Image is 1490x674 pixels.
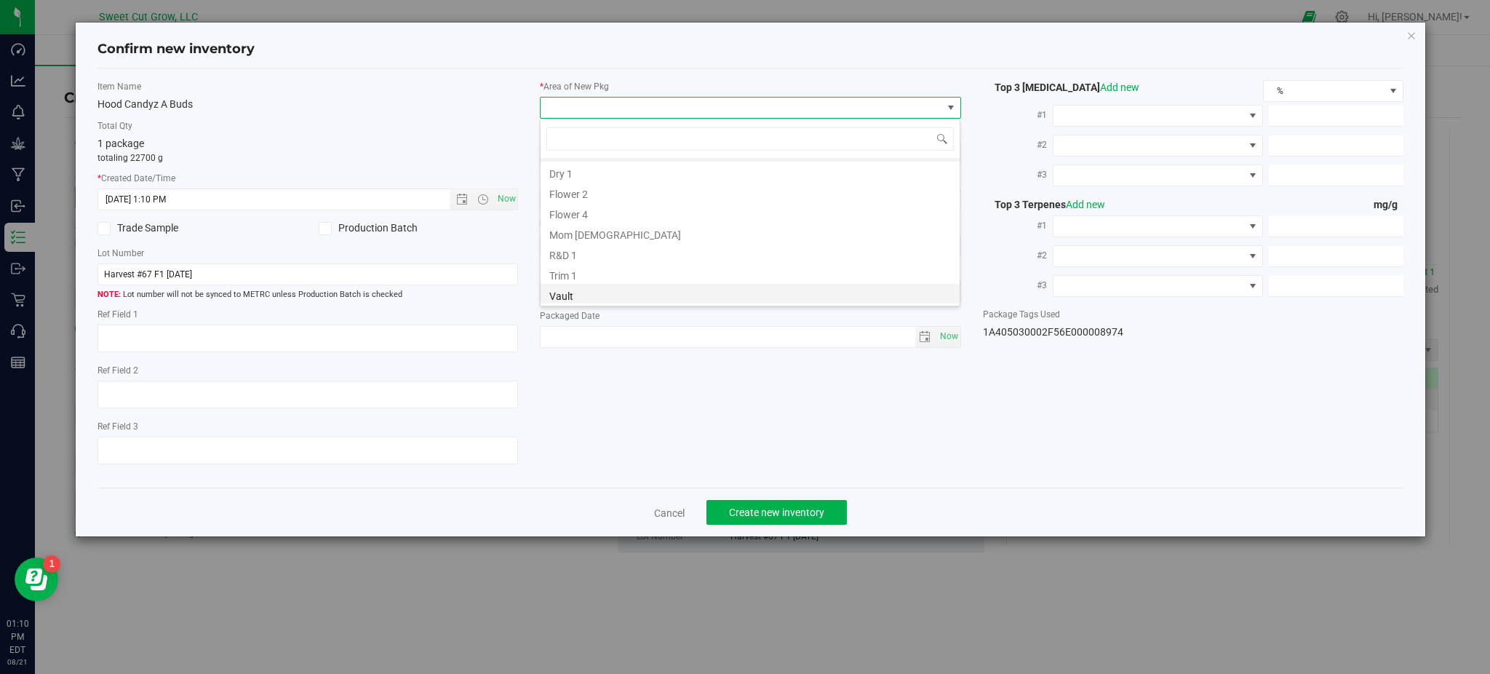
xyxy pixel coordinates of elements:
span: NO DATA FOUND [1053,245,1263,267]
label: Package Tags Used [983,308,1403,321]
span: Set Current date [494,189,519,210]
a: Add new [1066,199,1105,210]
label: #1 [983,102,1053,128]
label: Ref Field 2 [97,364,518,377]
div: Hood Candyz A Buds [97,97,518,112]
iframe: Resource center unread badge [43,555,60,573]
h4: Confirm new inventory [97,40,255,59]
span: Set Current date [936,326,961,347]
span: % [1264,81,1385,101]
span: Top 3 [MEDICAL_DATA] [983,82,1139,93]
span: Lot number will not be synced to METRC unless Production Batch is checked [97,289,518,301]
label: Lot Number [97,247,518,260]
label: Trade Sample [97,221,297,236]
span: mg/g [1374,199,1403,210]
label: Created Date/Time [97,172,518,185]
a: Add new [1100,82,1139,93]
label: Ref Field 1 [97,308,518,321]
div: 1A405030002F56E000008974 [983,325,1403,340]
span: Top 3 Terpenes [983,199,1105,210]
p: totaling 22700 g [97,151,518,164]
span: select [915,327,936,347]
label: #3 [983,162,1053,188]
span: Create new inventory [729,507,824,518]
label: #2 [983,132,1053,158]
label: Total Qty [97,119,518,132]
span: select [936,327,960,347]
label: Ref Field 3 [97,420,518,433]
label: #3 [983,272,1053,298]
span: NO DATA FOUND [1053,135,1263,156]
label: Production Batch [319,221,518,236]
span: Open the time view [471,194,495,205]
label: #1 [983,213,1053,239]
label: Area of New Pkg [540,80,960,93]
span: NO DATA FOUND [1053,275,1263,297]
label: #2 [983,242,1053,269]
span: NO DATA FOUND [1053,105,1263,127]
iframe: Resource center [15,558,58,601]
span: 1 package [97,138,144,149]
a: Cancel [654,506,685,520]
button: Create new inventory [706,500,847,525]
label: Packaged Date [540,309,960,322]
span: NO DATA FOUND [1053,215,1263,237]
span: Open the date view [450,194,474,205]
span: NO DATA FOUND [1053,164,1263,186]
label: Item Name [97,80,518,93]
